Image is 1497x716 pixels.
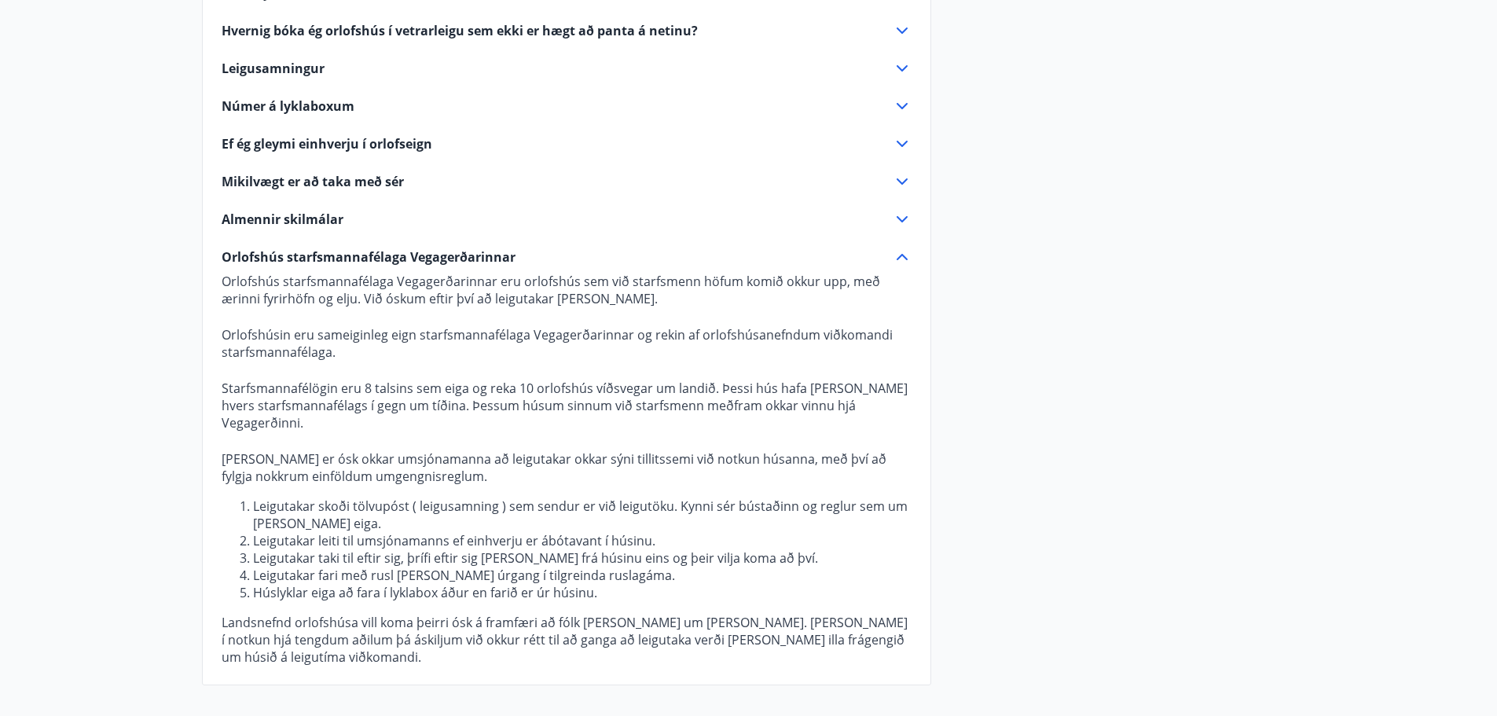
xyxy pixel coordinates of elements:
[253,567,912,584] li: Leigutakar fari með rusl [PERSON_NAME] úrgang í tilgreinda ruslagáma.
[222,22,698,39] span: Hvernig bóka ég orlofshús í vetrarleigu sem ekki er hægt að panta á netinu?
[222,450,912,485] p: [PERSON_NAME] er ósk okkar umsjónamanna að leigutakar okkar sýni tillitssemi við notkun húsanna, ...
[222,21,912,40] div: Hvernig bóka ég orlofshús í vetrarleigu sem ekki er hægt að panta á netinu?
[222,380,912,431] p: Starfsmannafélögin eru 8 talsins sem eiga og reka 10 orlofshús víðsvegar um landið. Þessi hús haf...
[222,173,404,190] span: Mikilvægt er að taka með sér
[222,248,516,266] span: Orlofshús starfsmannafélaga Vegagerðarinnar
[222,97,354,115] span: Númer á lyklaboxum
[222,59,912,78] div: Leigusamningur
[222,326,912,361] p: Orlofshúsin eru sameiginleg eign starfsmannafélaga Vegagerðarinnar og rekin af orlofshúsanefndum ...
[222,248,912,266] div: Orlofshús starfsmannafélaga Vegagerðarinnar
[222,134,912,153] div: Ef ég gleymi einhverju í orlofseign
[222,135,432,152] span: Ef ég gleymi einhverju í orlofseign
[222,273,912,307] p: Orlofshús starfsmannafélaga Vegagerðarinnar eru orlofshús sem við starfsmenn höfum komið okkur up...
[253,532,912,549] li: Leigutakar leiti til umsjónamanns ef einhverju er ábótavant í húsinu.
[253,549,912,567] li: Leigutakar taki til eftir sig, þrífi eftir sig [PERSON_NAME] frá húsinu eins og þeir vilja koma a...
[222,266,912,666] div: Orlofshús starfsmannafélaga Vegagerðarinnar
[222,172,912,191] div: Mikilvægt er að taka með sér
[222,210,912,229] div: Almennir skilmálar
[222,614,912,666] p: Landsnefnd orlofshúsa vill koma þeirri ósk á framfæri að fólk [PERSON_NAME] um [PERSON_NAME]. [PE...
[222,211,343,228] span: Almennir skilmálar
[253,498,912,532] li: Leigutakar skoði tölvupóst ( leigusamning ) sem sendur er við leigutöku. Kynni sér bústaðinn og r...
[222,97,912,116] div: Númer á lyklaboxum
[222,60,325,77] span: Leigusamningur
[253,584,912,601] li: Húslyklar eiga að fara í lyklabox áður en farið er úr húsinu.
